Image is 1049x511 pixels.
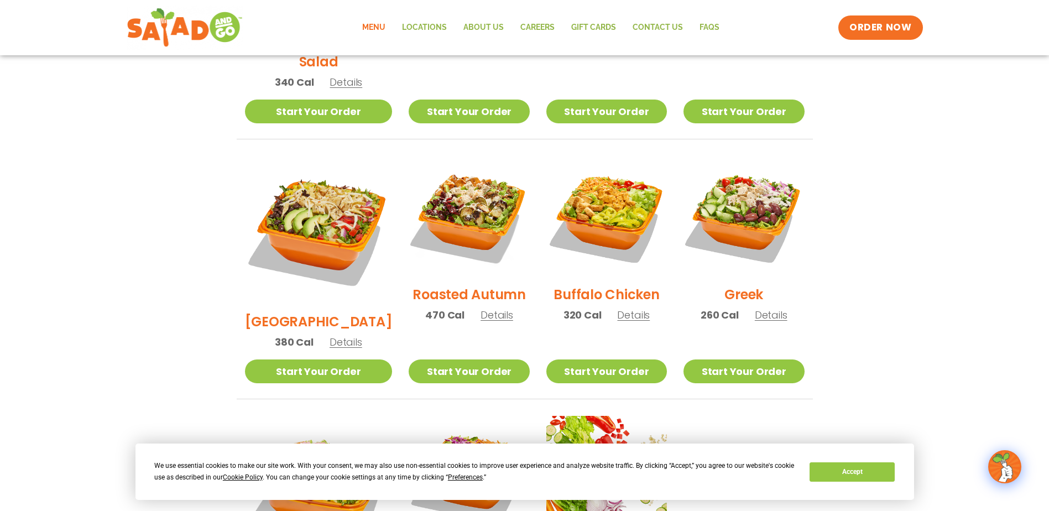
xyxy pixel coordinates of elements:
h2: Roasted Autumn [413,285,526,304]
nav: Menu [354,15,728,40]
span: ORDER NOW [849,21,911,34]
div: Cookie Consent Prompt [135,444,914,500]
a: Start Your Order [409,359,529,383]
h2: [GEOGRAPHIC_DATA] [245,312,393,331]
a: Start Your Order [245,359,393,383]
a: Contact Us [624,15,691,40]
a: FAQs [691,15,728,40]
span: Preferences [448,473,483,481]
img: Product photo for Greek Salad [683,156,804,277]
a: Menu [354,15,394,40]
img: new-SAG-logo-768×292 [127,6,243,50]
span: 320 Cal [563,307,602,322]
h2: Buffalo Chicken [554,285,659,304]
span: Details [481,308,513,322]
span: 340 Cal [275,75,314,90]
a: About Us [455,15,512,40]
img: Product photo for Buffalo Chicken Salad [546,156,667,277]
a: Start Your Order [409,100,529,123]
a: Start Your Order [683,100,804,123]
h2: Greek [724,285,763,304]
a: GIFT CARDS [563,15,624,40]
button: Accept [810,462,895,482]
img: Product photo for BBQ Ranch Salad [245,156,393,304]
a: ORDER NOW [838,15,922,40]
a: Start Your Order [546,359,667,383]
a: Careers [512,15,563,40]
span: 260 Cal [701,307,739,322]
a: Locations [394,15,455,40]
span: Details [330,335,362,349]
span: 470 Cal [425,307,465,322]
span: Details [755,308,787,322]
a: Start Your Order [245,100,393,123]
div: We use essential cookies to make our site work. With your consent, we may also use non-essential ... [154,460,796,483]
span: 380 Cal [275,335,314,350]
span: Details [330,75,362,89]
img: wpChatIcon [989,451,1020,482]
a: Start Your Order [683,359,804,383]
a: Start Your Order [546,100,667,123]
span: Details [617,308,650,322]
span: Cookie Policy [223,473,263,481]
img: Product photo for Roasted Autumn Salad [409,156,529,277]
